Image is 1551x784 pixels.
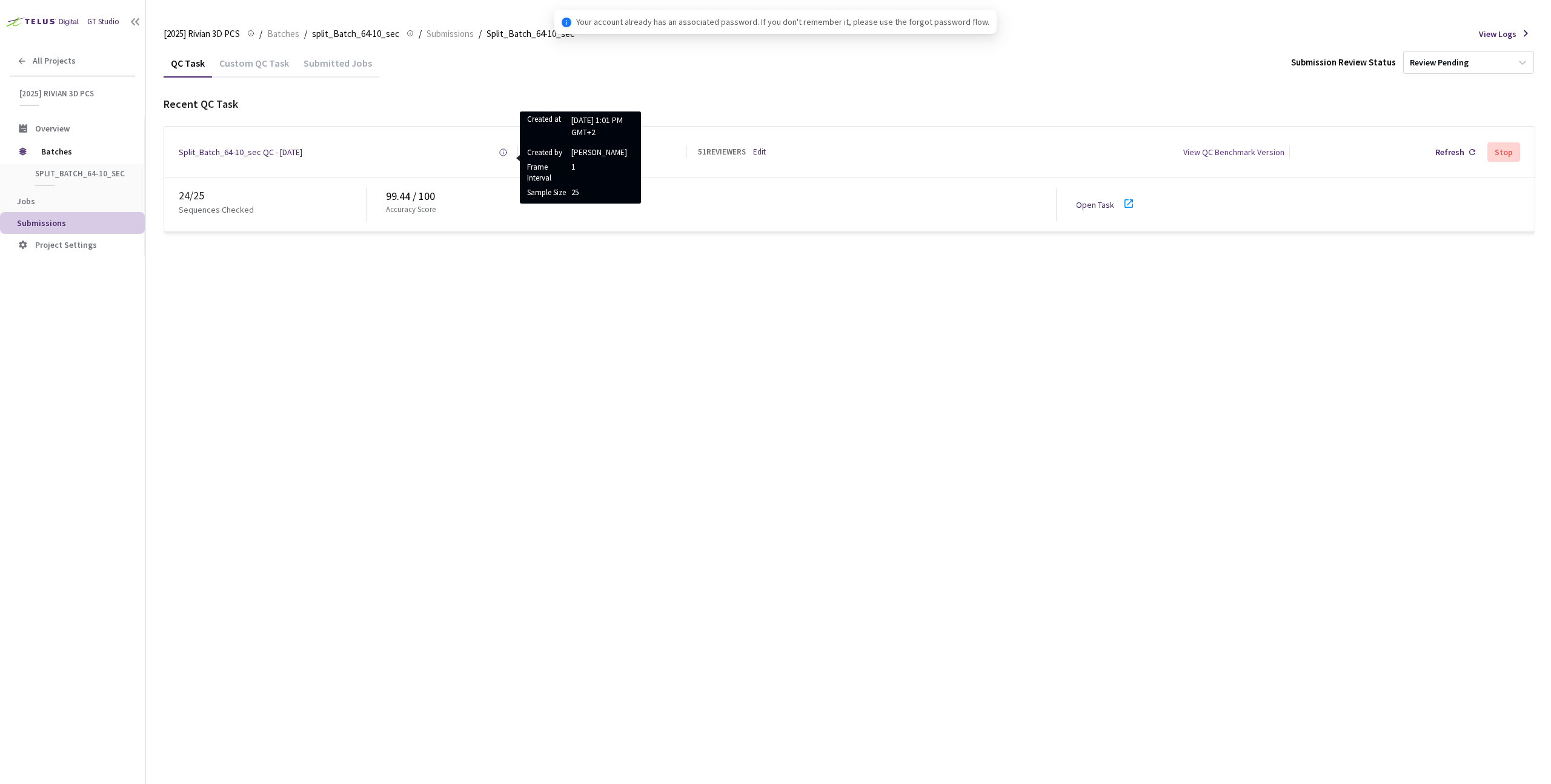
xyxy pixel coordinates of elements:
div: QC Task [164,57,212,78]
span: View Logs [1479,28,1516,40]
div: 51 REVIEWERS [698,147,746,158]
span: All Projects [33,56,76,66]
span: 1 [570,162,625,184]
span: 25 [570,187,625,199]
span: Project Settings [35,239,97,250]
span: Jobs [17,196,35,207]
span: split_Batch_64-10_sec [35,168,125,179]
a: Open Task [1076,199,1114,210]
span: Frame Interval [525,162,570,184]
div: Submission Review Status [1291,56,1396,68]
a: Edit [753,147,766,158]
div: GT Studio [87,16,119,28]
div: Stop [1495,147,1513,157]
p: Sequences Checked [179,204,254,216]
div: Review Pending [1410,57,1469,68]
p: Accuracy Score [386,204,436,216]
span: Submissions [427,27,474,41]
span: Created by [525,147,570,159]
li: / [259,27,262,41]
div: Refresh [1435,146,1464,158]
span: info-circle [562,18,571,27]
li: / [479,27,482,41]
span: split_Batch_64-10_sec [312,27,399,41]
div: View QC Benchmark Version [1183,146,1284,158]
span: Sample Size [525,187,570,199]
span: Batches [41,139,124,164]
div: Submitted Jobs [296,57,379,78]
span: [2025] Rivian 3D PCS [19,88,128,99]
a: Split_Batch_64-10_sec QC - [DATE] [179,146,302,158]
span: Submissions [17,218,66,228]
div: 99.44 / 100 [386,188,1056,204]
span: Split_Batch_64-10_sec [487,27,574,41]
span: Created at [525,114,570,144]
span: Your account already has an associated password. If you don't remember it, please use the forgot ... [576,15,989,28]
div: 24 / 25 [179,188,366,204]
div: Custom QC Task [212,57,296,78]
div: Recent QC Task [164,96,1535,112]
span: Batches [267,27,299,41]
a: Submissions [424,27,476,40]
li: / [419,27,422,41]
p: [DATE] 1:01 PM GMT+2 [571,114,625,138]
a: Batches [265,27,302,40]
li: / [304,27,307,41]
span: [2025] Rivian 3D PCS [164,27,240,41]
span: [PERSON_NAME] [570,147,625,159]
span: Overview [35,123,70,134]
